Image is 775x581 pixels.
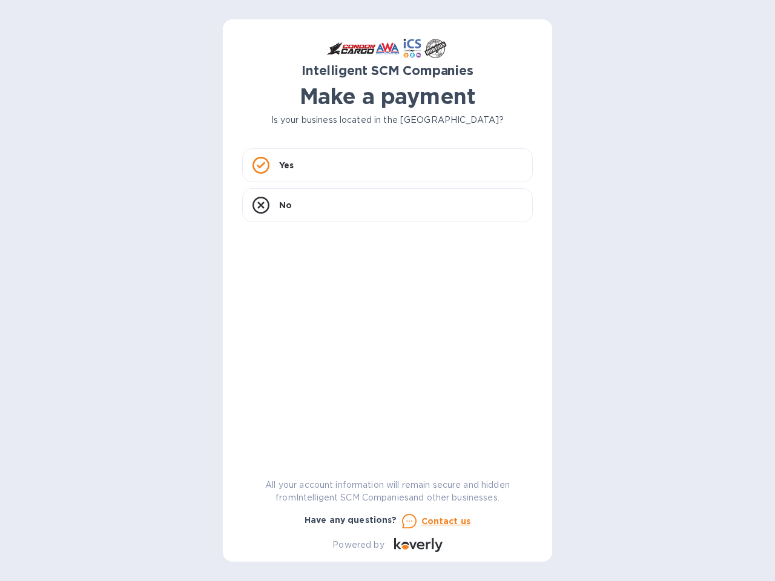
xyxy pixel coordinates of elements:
u: Contact us [421,516,471,526]
p: Is your business located in the [GEOGRAPHIC_DATA]? [242,114,533,126]
b: Intelligent SCM Companies [302,63,473,78]
h1: Make a payment [242,84,533,109]
b: Have any questions? [305,515,397,525]
p: Powered by [332,539,384,551]
p: All your account information will remain secure and hidden from Intelligent SCM Companies and oth... [242,479,533,504]
p: No [279,199,292,211]
p: Yes [279,159,294,171]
